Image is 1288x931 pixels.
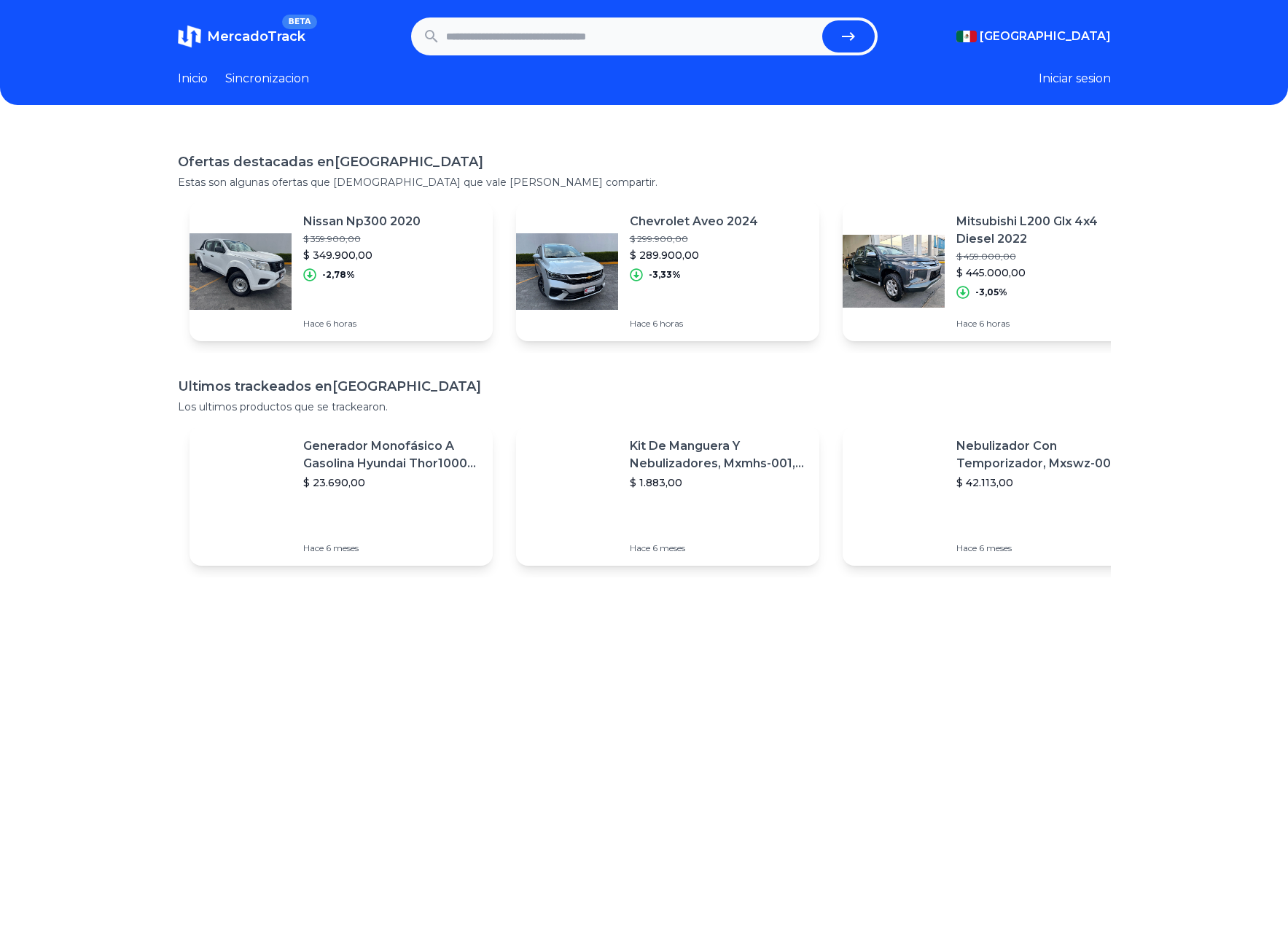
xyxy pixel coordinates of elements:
button: Iniciar sesion [1039,70,1111,87]
p: $ 23.690,00 [303,475,481,490]
img: Featured image [516,445,618,547]
a: Featured imageKit De Manguera Y Nebulizadores, Mxmhs-001, 6m, 6 Tees, 8 Bo$ 1.883,00Hace 6 meses [516,426,819,566]
p: $ 445.000,00 [956,265,1134,280]
p: Los ultimos productos que se trackearon. [178,400,1111,414]
p: $ 349.900,00 [303,248,421,262]
a: Featured imageNebulizador Con Temporizador, Mxswz-009, 50m, 40 Boquillas$ 42.113,00Hace 6 meses [843,426,1146,566]
p: Estas son algunas ofertas que [DEMOGRAPHIC_DATA] que vale [PERSON_NAME] compartir. [178,175,1111,190]
a: Featured imageChevrolet Aveo 2024$ 299.900,00$ 289.900,00-3,33%Hace 6 horas [516,201,819,341]
p: Hace 6 horas [303,318,421,330]
h1: Ultimos trackeados en [GEOGRAPHIC_DATA] [178,376,1111,397]
img: Featured image [843,220,945,322]
p: -3,05% [975,287,1007,298]
img: Featured image [843,445,945,547]
p: Hace 6 meses [303,542,481,554]
img: Mexico [956,31,977,42]
a: Featured imageNissan Np300 2020$ 359.900,00$ 349.900,00-2,78%Hace 6 horas [190,201,493,341]
p: Kit De Manguera Y Nebulizadores, Mxmhs-001, 6m, 6 Tees, 8 Bo [630,437,808,472]
img: Featured image [516,220,618,322]
a: Featured imageMitsubishi L200 Glx 4x4 Diesel 2022$ 459.000,00$ 445.000,00-3,05%Hace 6 horas [843,201,1146,341]
p: Hace 6 meses [956,542,1134,554]
a: Featured imageGenerador Monofásico A Gasolina Hyundai Thor10000 P 11.5 Kw$ 23.690,00Hace 6 meses [190,426,493,566]
p: $ 1.883,00 [630,475,808,490]
p: Nissan Np300 2020 [303,213,421,230]
p: Mitsubishi L200 Glx 4x4 Diesel 2022 [956,213,1134,248]
span: MercadoTrack [207,28,305,44]
p: Nebulizador Con Temporizador, Mxswz-009, 50m, 40 Boquillas [956,437,1134,472]
img: Featured image [190,220,292,322]
h1: Ofertas destacadas en [GEOGRAPHIC_DATA] [178,152,1111,172]
a: Sincronizacion [225,70,309,87]
a: MercadoTrackBETA [178,25,305,48]
p: -3,33% [649,269,681,281]
p: $ 359.900,00 [303,233,421,245]
p: -2,78% [322,269,355,281]
p: Hace 6 horas [630,318,758,330]
p: $ 42.113,00 [956,475,1134,490]
p: $ 459.000,00 [956,251,1134,262]
a: Inicio [178,70,208,87]
button: [GEOGRAPHIC_DATA] [956,28,1111,45]
p: Generador Monofásico A Gasolina Hyundai Thor10000 P 11.5 Kw [303,437,481,472]
p: Hace 6 horas [956,318,1134,330]
span: BETA [282,15,316,29]
p: Hace 6 meses [630,542,808,554]
p: $ 299.900,00 [630,233,758,245]
p: Chevrolet Aveo 2024 [630,213,758,230]
img: MercadoTrack [178,25,201,48]
img: Featured image [190,445,292,547]
span: [GEOGRAPHIC_DATA] [980,28,1111,45]
p: $ 289.900,00 [630,248,758,262]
